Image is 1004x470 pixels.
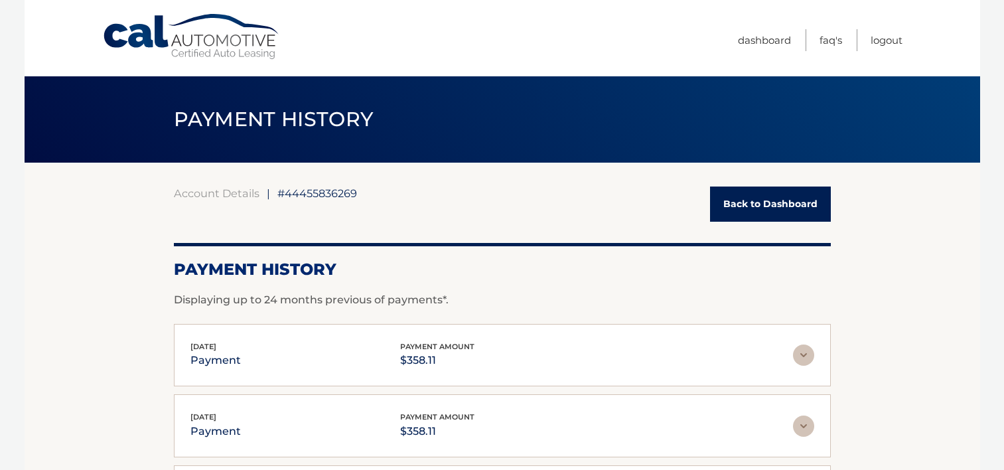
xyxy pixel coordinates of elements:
[738,29,791,51] a: Dashboard
[793,345,814,366] img: accordion-rest.svg
[793,416,814,437] img: accordion-rest.svg
[871,29,902,51] a: Logout
[174,187,259,200] a: Account Details
[400,412,474,422] span: payment amount
[267,187,270,200] span: |
[174,107,374,131] span: PAYMENT HISTORY
[190,342,216,351] span: [DATE]
[102,13,281,60] a: Cal Automotive
[190,422,241,441] p: payment
[190,351,241,370] p: payment
[710,187,831,222] a: Back to Dashboard
[400,422,474,441] p: $358.11
[820,29,842,51] a: FAQ's
[400,342,474,351] span: payment amount
[190,412,216,422] span: [DATE]
[174,292,831,308] p: Displaying up to 24 months previous of payments*.
[174,260,831,279] h2: Payment History
[400,351,474,370] p: $358.11
[277,187,357,200] span: #44455836269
